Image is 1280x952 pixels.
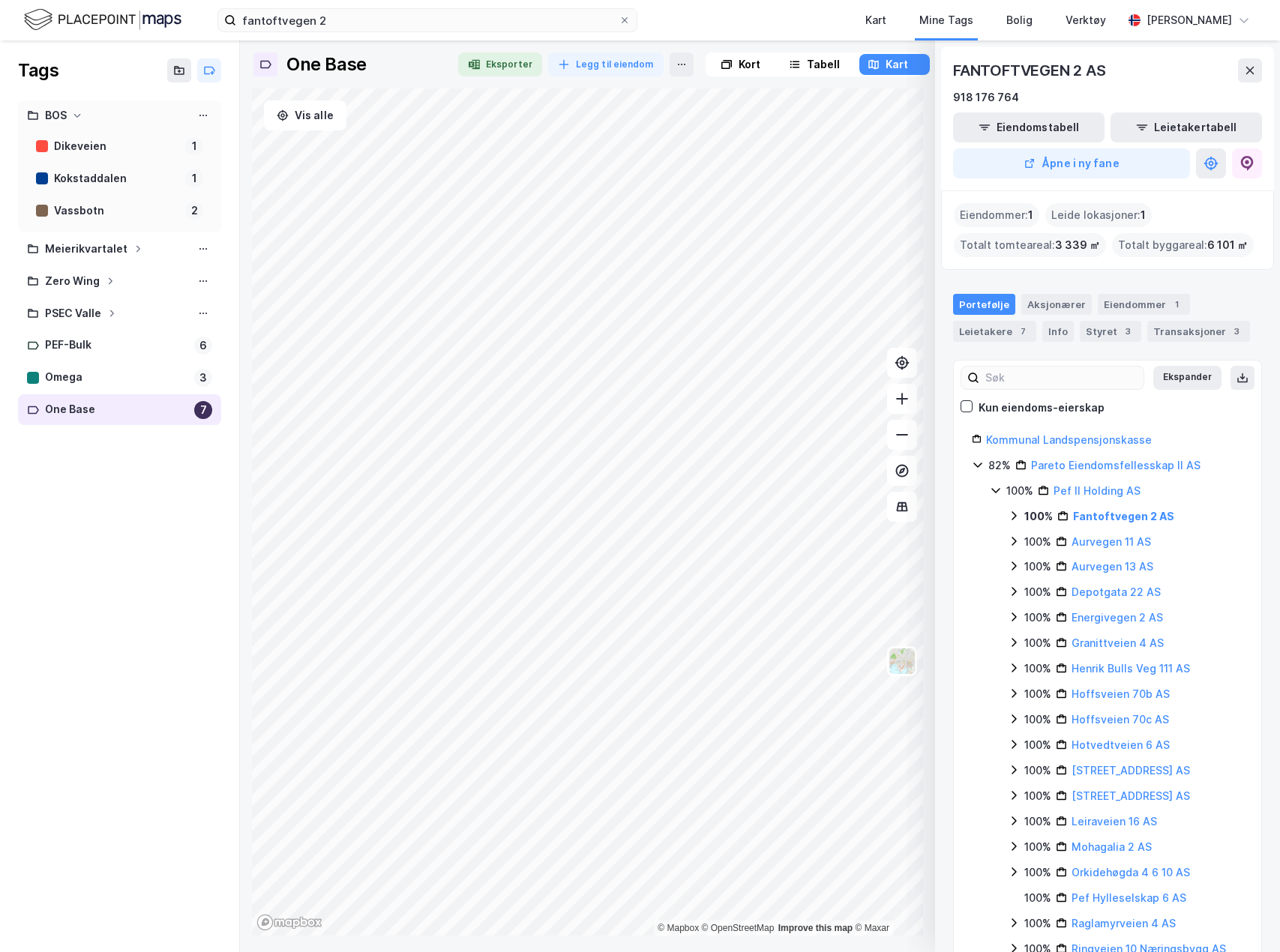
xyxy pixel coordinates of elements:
[1229,324,1244,339] div: 3
[1024,736,1051,754] div: 100%
[1080,321,1141,342] div: Styret
[953,58,1109,82] div: FANTOFTVEGEN 2 AS
[54,137,179,156] div: Dikeveien
[45,272,100,291] div: Zero Wing
[1045,203,1152,227] div: Leide lokasjoner :
[1072,738,1170,751] a: Hotvedtveien 6 AS
[739,55,760,73] div: Kort
[1205,880,1280,952] iframe: Chat Widget
[45,304,101,323] div: PSEC Valle
[953,148,1190,178] button: Åpne i ny fane
[1015,324,1030,339] div: 7
[54,202,179,220] div: Vassbotn
[986,433,1152,446] a: Kommunal Landspensjonskasse
[1024,583,1051,601] div: 100%
[1073,510,1174,522] a: Fantoftvegen 2 AS
[18,58,58,82] div: Tags
[1024,685,1051,703] div: 100%
[256,914,322,931] a: Mapbox homepage
[27,196,212,226] a: Vassbotn2
[953,321,1036,342] div: Leietakere
[185,137,203,155] div: 1
[1031,459,1201,472] a: Pareto Eiendomsfellesskap II AS
[286,52,367,76] div: One Base
[979,367,1144,389] input: Søk
[886,55,908,73] div: Kart
[185,202,203,220] div: 2
[1024,838,1051,856] div: 100%
[1024,507,1053,525] div: 100%
[1028,206,1033,224] span: 1
[1072,789,1190,802] a: [STREET_ADDRESS] AS
[1024,660,1051,678] div: 100%
[1024,762,1051,780] div: 100%
[45,106,67,125] div: BOS
[1072,535,1151,548] a: Aurvegen 11 AS
[1024,864,1051,882] div: 100%
[27,131,212,162] a: Dikeveien1
[778,923,853,933] a: Improve this map
[855,923,889,933] a: Maxar
[1207,236,1248,254] span: 6 101 ㎡
[1042,321,1074,342] div: Info
[1055,236,1100,254] span: 3 339 ㎡
[1072,560,1153,573] a: Aurvegen 13 AS
[18,394,221,425] a: One Base7
[548,52,664,76] button: Legg til eiendom
[1072,636,1164,649] a: Granittveien 4 AS
[45,400,188,419] div: One Base
[888,647,916,675] img: Z
[954,233,1106,257] div: Totalt tomteareal :
[45,368,188,387] div: Omega
[1072,866,1190,879] a: Orkidehøgda 4 6 10 AS
[979,399,1105,417] div: Kun eiendoms-eierskap
[1006,11,1033,29] div: Bolig
[1072,917,1176,930] a: Raglamyrveien 4 AS
[1072,815,1157,828] a: Leiraveien 16 AS
[24,7,181,33] img: logo.f888ab2527a4732fd821a326f86c7f29.svg
[1072,840,1152,853] a: Mohagalia 2 AS
[1120,324,1135,339] div: 3
[194,337,212,355] div: 6
[45,336,188,355] div: PEF-Bulk
[236,9,619,31] input: Søk på adresse, matrikkel, gårdeiere, leietakere eller personer
[702,923,775,933] a: OpenStreetMap
[1072,611,1163,624] a: Energivegen 2 AS
[1072,585,1161,598] a: Depotgata 22 AS
[1111,112,1262,142] button: Leietakertabell
[1054,484,1141,497] a: Pef II Holding AS
[953,294,1015,315] div: Portefølje
[1066,11,1106,29] div: Verktøy
[1024,915,1051,933] div: 100%
[1024,889,1051,907] div: 100%
[954,203,1039,227] div: Eiendommer :
[1024,787,1051,805] div: 100%
[54,169,179,188] div: Kokstaddalen
[1024,558,1051,576] div: 100%
[1072,764,1190,777] a: [STREET_ADDRESS] AS
[1006,482,1033,500] div: 100%
[194,369,212,387] div: 3
[18,362,221,393] a: Omega3
[988,457,1011,475] div: 82%
[1021,294,1092,315] div: Aksjonærer
[1112,233,1254,257] div: Totalt byggareal :
[1072,713,1169,726] a: Hoffsveien 70c AS
[185,169,203,187] div: 1
[194,401,212,419] div: 7
[1024,711,1051,729] div: 100%
[658,923,699,933] a: Mapbox
[865,11,886,29] div: Kart
[1147,11,1232,29] div: [PERSON_NAME]
[1072,662,1190,675] a: Henrik Bulls Veg 111 AS
[458,52,542,76] button: Eksporter
[264,100,346,130] button: Vis alle
[1024,634,1051,652] div: 100%
[252,88,923,936] canvas: Map
[1072,891,1186,904] a: Pef Hylleselskap 6 AS
[18,330,221,361] a: PEF-Bulk6
[1024,533,1051,551] div: 100%
[807,55,840,73] div: Tabell
[1169,297,1184,312] div: 1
